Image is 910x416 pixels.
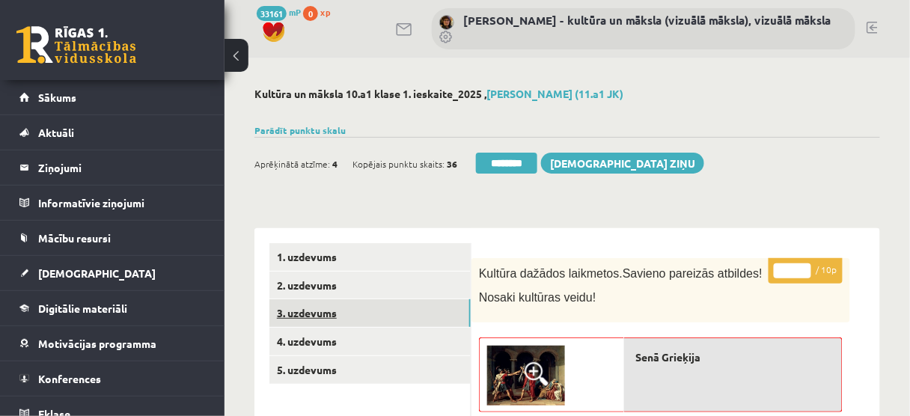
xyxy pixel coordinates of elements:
[269,299,471,327] a: 3. uzdevums
[254,88,880,100] h2: Kultūra un māksla 10.a1 klase 1. ieskaite_2025 ,
[19,221,206,255] a: Mācību resursi
[19,291,206,325] a: Digitālie materiāli
[352,153,445,175] span: Kopējais punktu skaits:
[269,356,471,384] a: 5. uzdevums
[38,150,206,185] legend: Ziņojumi
[439,15,454,30] img: Ilze Kolka - kultūra un māksla (vizuālā māksla), vizuālā māksla
[19,115,206,150] a: Aktuāli
[447,153,457,175] span: 36
[464,13,831,28] a: [PERSON_NAME] - kultūra un māksla (vizuālā māksla), vizuālā māksla
[19,326,206,361] a: Motivācijas programma
[479,267,623,280] span: Kultūra dažādos laikmetos.
[623,267,763,280] span: Savieno pareizās atbildes!
[269,272,471,299] a: 2. uzdevums
[769,257,843,284] p: / 10p
[16,26,136,64] a: Rīgas 1. Tālmācības vidusskola
[254,124,346,136] a: Parādīt punktu skalu
[254,153,330,175] span: Aprēķinātā atzīme:
[320,6,330,18] span: xp
[635,349,700,365] span: Senā Grieķija
[38,91,76,104] span: Sākums
[19,361,206,396] a: Konferences
[15,15,346,31] body: Bagātinātā teksta redaktors, wiswyg-editor-47433779824080-1758297104-409
[19,186,206,220] a: Informatīvie ziņojumi
[479,291,596,304] span: Nosaki kultūras veidu!
[487,346,565,406] img: 7.jpg
[289,6,301,18] span: mP
[541,153,704,174] a: [DEMOGRAPHIC_DATA] ziņu
[38,266,156,280] span: [DEMOGRAPHIC_DATA]
[38,372,101,385] span: Konferences
[19,256,206,290] a: [DEMOGRAPHIC_DATA]
[38,302,127,315] span: Digitālie materiāli
[19,80,206,114] a: Sākums
[303,6,338,18] a: 0 xp
[257,6,301,18] a: 33161 mP
[332,153,338,175] span: 4
[269,243,471,271] a: 1. uzdevums
[19,150,206,185] a: Ziņojumi
[269,328,471,355] a: 4. uzdevums
[38,337,156,350] span: Motivācijas programma
[257,6,287,21] span: 33161
[38,231,111,245] span: Mācību resursi
[303,6,318,21] span: 0
[38,186,206,220] legend: Informatīvie ziņojumi
[38,126,74,139] span: Aktuāli
[486,87,623,100] a: [PERSON_NAME] (11.a1 JK)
